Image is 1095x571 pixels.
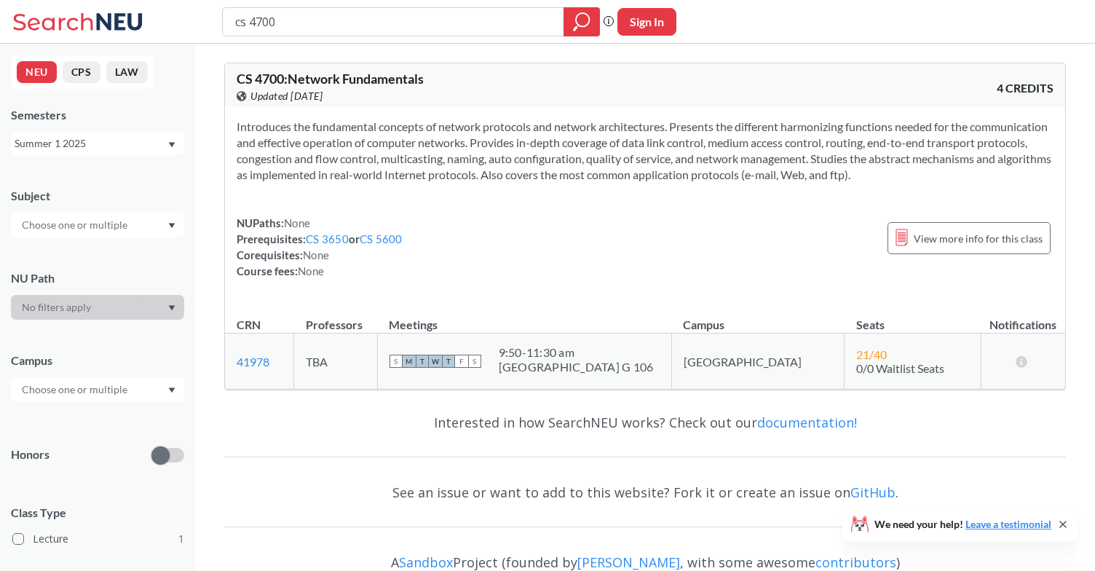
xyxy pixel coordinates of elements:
[284,216,310,229] span: None
[294,302,378,334] th: Professors
[617,8,676,36] button: Sign In
[17,61,57,83] button: NEU
[11,295,184,320] div: Dropdown arrow
[442,355,455,368] span: T
[224,401,1066,444] div: Interested in how SearchNEU works? Check out our
[856,347,887,361] span: 21 / 40
[403,355,416,368] span: M
[455,355,468,368] span: F
[168,387,175,393] svg: Dropdown arrow
[63,61,100,83] button: CPS
[815,554,896,571] a: contributors
[965,518,1051,530] a: Leave a testimonial
[671,302,845,334] th: Campus
[850,484,896,501] a: GitHub
[106,61,148,83] button: LAW
[15,135,167,151] div: Summer 1 2025
[856,361,944,375] span: 0/0 Waitlist Seats
[12,529,184,548] label: Lecture
[360,232,403,245] a: CS 5600
[874,519,1051,529] span: We need your help!
[237,71,424,87] span: CS 4700 : Network Fundamentals
[168,305,175,311] svg: Dropdown arrow
[416,355,429,368] span: T
[399,554,453,571] a: Sandbox
[234,9,553,34] input: Class, professor, course number, "phrase"
[237,355,269,369] a: 41978
[11,107,184,123] div: Semesters
[11,505,184,521] span: Class Type
[15,216,137,234] input: Choose one or multiple
[390,355,403,368] span: S
[11,377,184,402] div: Dropdown arrow
[11,270,184,286] div: NU Path
[757,414,857,431] a: documentation!
[168,223,175,229] svg: Dropdown arrow
[577,554,680,571] a: [PERSON_NAME]
[15,381,137,398] input: Choose one or multiple
[981,302,1065,334] th: Notifications
[224,541,1066,570] div: A Project (founded by , with some awesome )
[306,232,349,245] a: CS 3650
[250,88,323,104] span: Updated [DATE]
[224,471,1066,513] div: See an issue or want to add to this website? Fork it or create an issue on .
[997,80,1054,96] span: 4 CREDITS
[671,334,845,390] td: [GEOGRAPHIC_DATA]
[303,248,329,261] span: None
[11,213,184,237] div: Dropdown arrow
[178,531,184,547] span: 1
[237,215,403,279] div: NUPaths: Prerequisites: or Corequisites: Course fees:
[11,353,184,369] div: Campus
[377,302,671,334] th: Meetings
[11,188,184,204] div: Subject
[499,360,654,374] div: [GEOGRAPHIC_DATA] G 106
[298,264,324,277] span: None
[11,446,50,463] p: Honors
[294,334,378,390] td: TBA
[468,355,481,368] span: S
[429,355,442,368] span: W
[845,302,981,334] th: Seats
[11,132,184,155] div: Summer 1 2025Dropdown arrow
[914,229,1043,248] span: View more info for this class
[168,142,175,148] svg: Dropdown arrow
[573,12,590,32] svg: magnifying glass
[564,7,600,36] div: magnifying glass
[499,345,654,360] div: 9:50 - 11:30 am
[237,317,261,333] div: CRN
[237,119,1054,183] section: Introduces the fundamental concepts of network protocols and network architectures. Presents the ...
